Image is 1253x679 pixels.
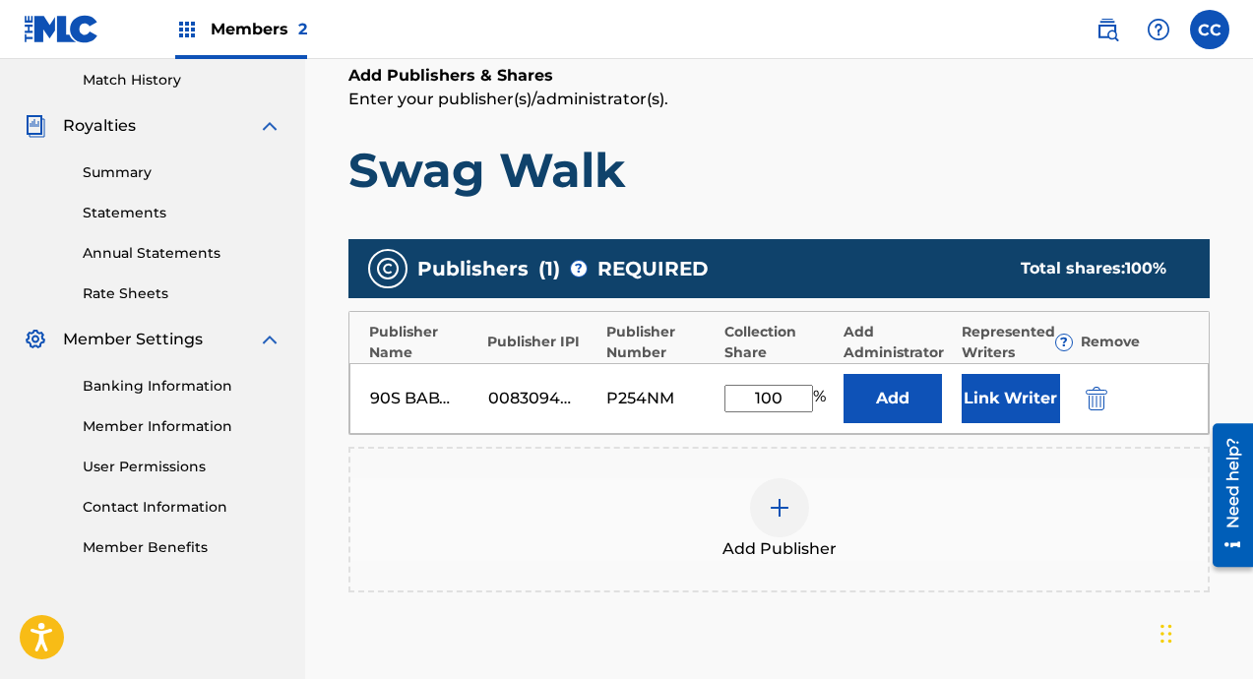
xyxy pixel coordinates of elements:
span: Add Publisher [722,537,837,561]
span: ( 1 ) [538,254,560,283]
div: Remove [1081,332,1189,352]
span: ? [1056,335,1072,350]
h1: Swag Walk [348,141,1210,200]
a: Summary [83,162,282,183]
a: Contact Information [83,497,282,518]
span: Member Settings [63,328,203,351]
button: Link Writer [962,374,1060,423]
div: Help [1139,10,1178,49]
img: MLC Logo [24,15,99,43]
a: Member Information [83,416,282,437]
div: Add Administrator [844,322,952,363]
iframe: Resource Center [1198,416,1253,575]
img: expand [258,114,282,138]
img: Royalties [24,114,47,138]
a: Match History [83,70,282,91]
a: Statements [83,203,282,223]
img: search [1096,18,1119,41]
img: publishers [376,257,400,280]
a: Banking Information [83,376,282,397]
a: User Permissions [83,457,282,477]
span: 100 % [1125,259,1166,278]
div: Publisher IPI [487,332,595,352]
div: Drag [1160,604,1172,663]
img: expand [258,328,282,351]
img: add [768,496,791,520]
div: Publisher Name [369,322,477,363]
span: Publishers [417,254,529,283]
p: Enter your publisher(s)/administrator(s). [348,88,1210,111]
span: Members [211,18,307,40]
div: Total shares: [1021,257,1170,280]
a: Public Search [1088,10,1127,49]
a: Annual Statements [83,243,282,264]
img: 12a2ab48e56ec057fbd8.svg [1086,387,1107,410]
iframe: Chat Widget [1155,585,1253,679]
span: % [813,385,831,412]
a: Member Benefits [83,537,282,558]
div: Publisher Number [606,322,715,363]
span: REQUIRED [597,254,709,283]
img: Member Settings [24,328,47,351]
span: ? [571,261,587,277]
h6: Add Publishers & Shares [348,64,1210,88]
div: User Menu [1190,10,1229,49]
span: Royalties [63,114,136,138]
span: 2 [298,20,307,38]
button: Add [844,374,942,423]
div: Represented Writers [962,322,1070,363]
img: Top Rightsholders [175,18,199,41]
div: Collection Share [724,322,833,363]
a: Rate Sheets [83,283,282,304]
img: help [1147,18,1170,41]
